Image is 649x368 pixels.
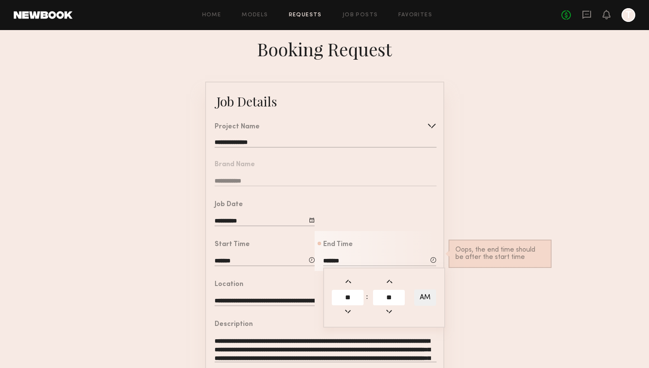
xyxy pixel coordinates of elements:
[215,124,260,131] div: Project Name
[323,241,353,248] div: End Time
[622,8,635,22] a: T
[366,289,372,306] td: :
[398,12,432,18] a: Favorites
[216,93,277,110] div: Job Details
[215,201,243,208] div: Job Date
[202,12,221,18] a: Home
[289,12,322,18] a: Requests
[215,281,243,288] div: Location
[257,37,392,61] div: Booking Request
[343,12,378,18] a: Job Posts
[414,289,436,306] button: AM
[455,246,545,261] div: Oops, the end time should be after the start time
[215,241,250,248] div: Start Time
[242,12,268,18] a: Models
[215,321,253,328] div: Description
